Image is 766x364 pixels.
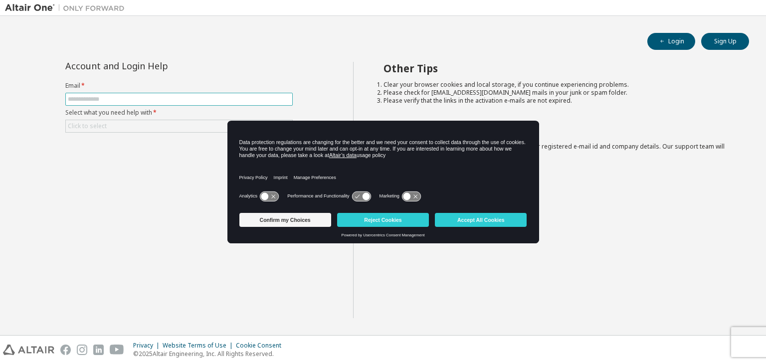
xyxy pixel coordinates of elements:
div: Click to select [66,120,292,132]
h2: Other Tips [383,62,732,75]
p: © 2025 Altair Engineering, Inc. All Rights Reserved. [133,350,287,358]
img: Altair One [5,3,130,13]
img: linkedin.svg [93,345,104,355]
img: facebook.svg [60,345,71,355]
img: instagram.svg [77,345,87,355]
button: Sign Up [701,33,749,50]
li: Please verify that the links in the activation e-mails are not expired. [383,97,732,105]
div: Account and Login Help [65,62,247,70]
label: Email [65,82,293,90]
div: Click to select [68,122,107,130]
h2: Not sure how to login? [383,124,732,137]
span: with a brief description of the problem, your registered e-mail id and company details. Our suppo... [383,142,725,159]
li: Clear your browser cookies and local storage, if you continue experiencing problems. [383,81,732,89]
button: Login [647,33,695,50]
div: Privacy [133,342,163,350]
li: Please check for [EMAIL_ADDRESS][DOMAIN_NAME] mails in your junk or spam folder. [383,89,732,97]
div: Website Terms of Use [163,342,236,350]
img: youtube.svg [110,345,124,355]
img: altair_logo.svg [3,345,54,355]
label: Select what you need help with [65,109,293,117]
div: Cookie Consent [236,342,287,350]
